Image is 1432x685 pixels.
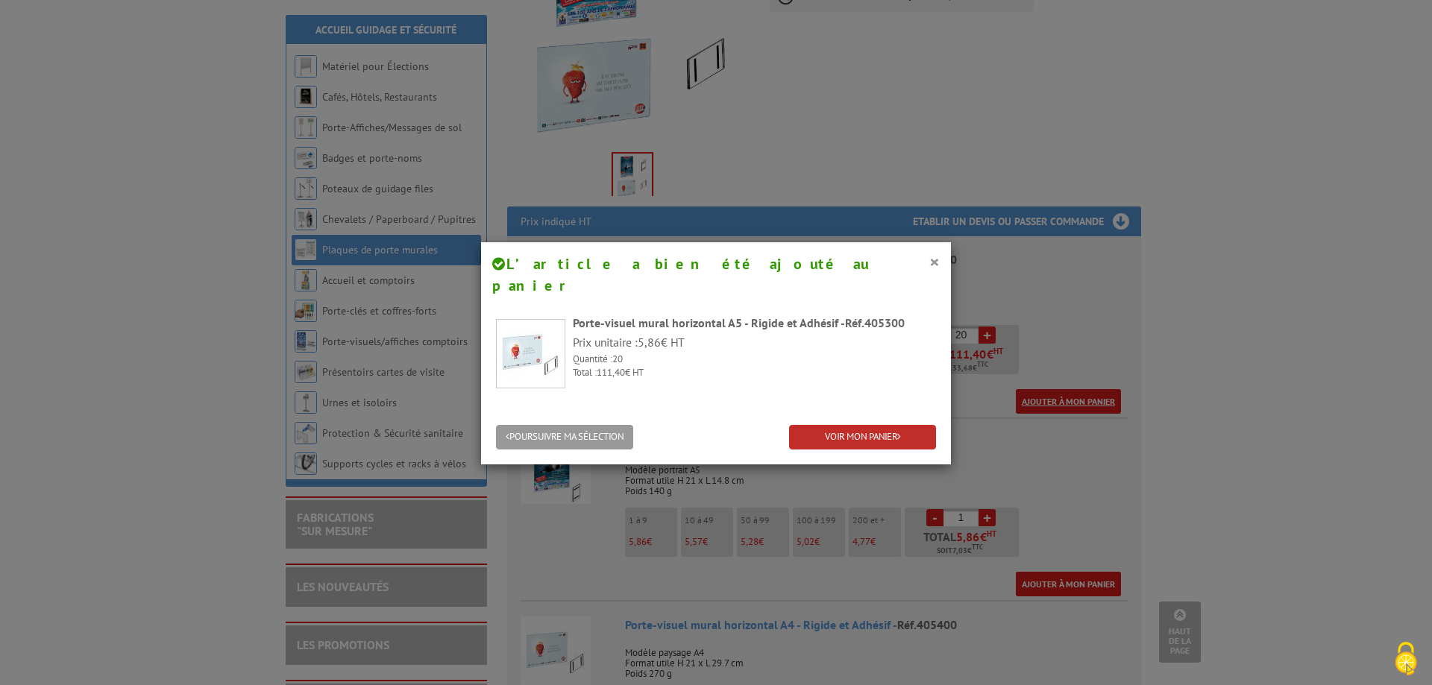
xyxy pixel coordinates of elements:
[573,353,936,367] p: Quantité :
[612,353,623,365] span: 20
[496,425,633,449] button: POURSUIVRE MA SÉLECTION
[638,335,661,350] span: 5,86
[789,425,936,449] a: VOIR MON PANIER
[929,252,940,271] button: ×
[845,315,905,330] span: Réf.405300
[1380,634,1432,685] button: Cookies (fenêtre modale)
[573,334,936,351] p: Prix unitaire : € HT
[597,366,625,379] span: 111,40
[492,253,940,296] h4: L’article a bien été ajouté au panier
[573,315,936,332] div: Porte-visuel mural horizontal A5 - Rigide et Adhésif -
[1387,640,1425,678] img: Cookies (fenêtre modale)
[573,366,936,380] p: Total : € HT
